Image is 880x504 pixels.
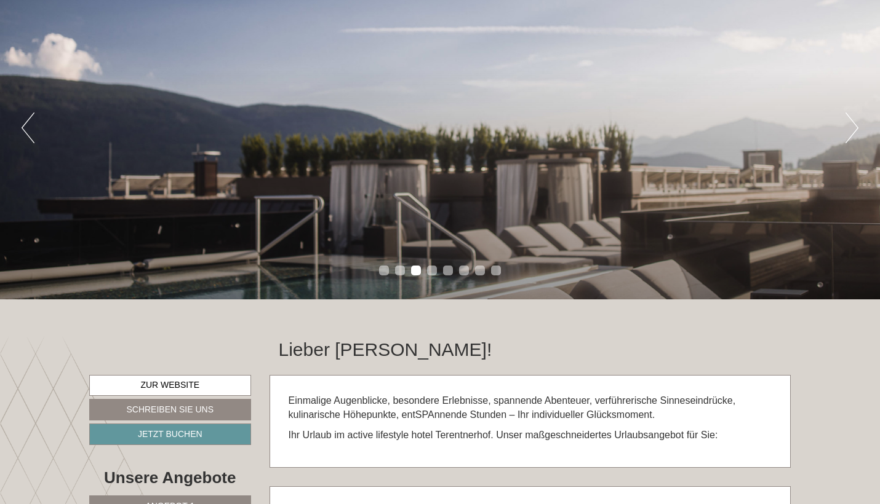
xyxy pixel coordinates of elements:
p: Ihr Urlaub im active lifestyle hotel Terentnerhof. Unser maßgeschneidertes Urlaubsangebot für Sie: [289,428,772,443]
button: Previous [22,112,34,143]
a: Zur Website [89,375,251,396]
h1: Lieber [PERSON_NAME]! [279,339,492,360]
button: Next [846,112,858,143]
a: Schreiben Sie uns [89,399,251,420]
div: Unsere Angebote [89,467,251,489]
p: Einmalige Augenblicke, besondere Erlebnisse, spannende Abenteuer, verführerische Sinneseindrücke,... [289,394,772,422]
a: Jetzt buchen [89,423,251,445]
